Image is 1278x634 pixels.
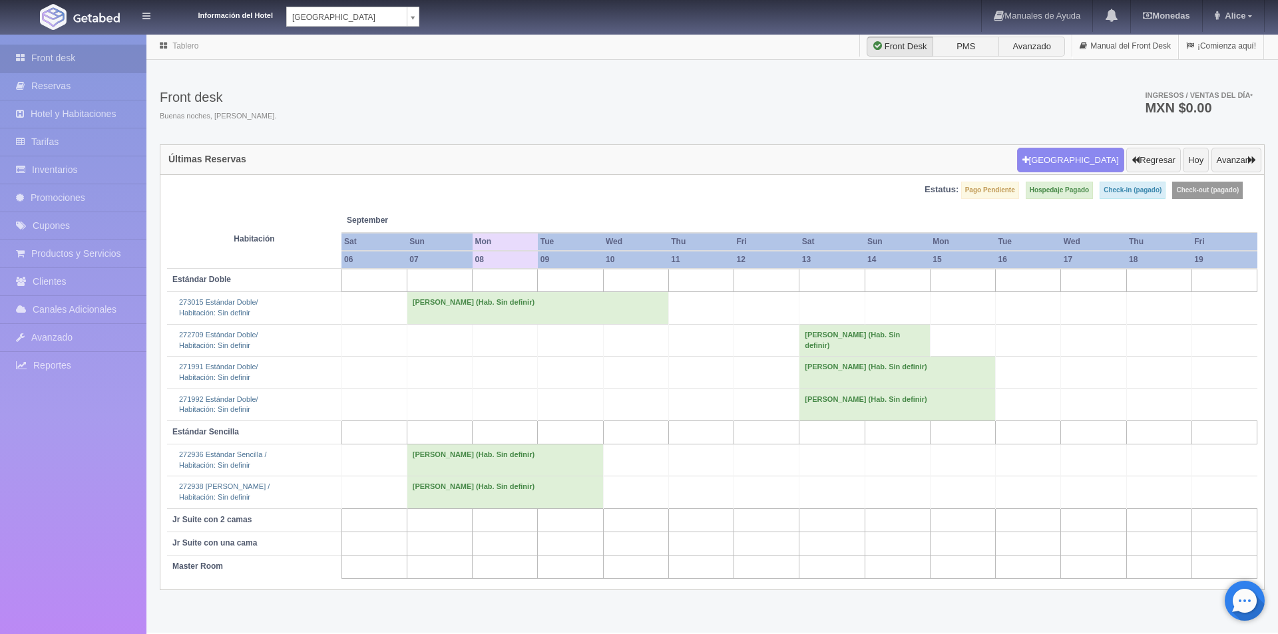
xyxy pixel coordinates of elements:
[799,324,931,356] td: [PERSON_NAME] (Hab. Sin definir)
[73,13,120,23] img: Getabed
[734,233,799,251] th: Fri
[341,233,407,251] th: Sat
[1061,233,1126,251] th: Wed
[603,233,668,251] th: Wed
[538,251,603,269] th: 09
[930,233,995,251] th: Mon
[179,298,258,317] a: 273015 Estándar Doble/Habitación: Sin definir
[996,233,1061,251] th: Tue
[734,251,799,269] th: 12
[799,357,996,389] td: [PERSON_NAME] (Hab. Sin definir)
[286,7,419,27] a: [GEOGRAPHIC_DATA]
[407,251,472,269] th: 07
[603,251,668,269] th: 10
[933,37,999,57] label: PMS
[407,444,603,476] td: [PERSON_NAME] (Hab. Sin definir)
[961,182,1019,199] label: Pago Pendiente
[925,184,958,196] label: Estatus:
[179,482,270,501] a: 272938 [PERSON_NAME] /Habitación: Sin definir
[160,111,276,122] span: Buenas noches, [PERSON_NAME].
[172,427,239,436] b: Estándar Sencilla
[1172,182,1243,199] label: Check-out (pagado)
[1183,148,1209,173] button: Hoy
[996,251,1061,269] th: 16
[341,251,407,269] th: 06
[172,41,198,51] a: Tablero
[179,363,258,381] a: 271991 Estándar Doble/Habitación: Sin definir
[1126,233,1191,251] th: Thu
[867,37,933,57] label: Front Desk
[1191,233,1257,251] th: Fri
[998,37,1065,57] label: Avanzado
[160,90,276,104] h3: Front desk
[799,233,865,251] th: Sat
[1179,33,1263,59] a: ¡Comienza aquí!
[168,154,246,164] h4: Últimas Reservas
[172,515,252,524] b: Jr Suite con 2 camas
[179,450,266,469] a: 272936 Estándar Sencilla /Habitación: Sin definir
[40,4,67,30] img: Getabed
[166,7,273,21] dt: Información del Hotel
[407,476,603,508] td: [PERSON_NAME] (Hab. Sin definir)
[1126,251,1191,269] th: 18
[292,7,401,27] span: [GEOGRAPHIC_DATA]
[1145,91,1253,99] span: Ingresos / Ventas del día
[1017,148,1124,173] button: [GEOGRAPHIC_DATA]
[179,395,258,414] a: 271992 Estándar Doble/Habitación: Sin definir
[865,233,930,251] th: Sun
[1061,251,1126,269] th: 17
[1191,251,1257,269] th: 19
[172,275,231,284] b: Estándar Doble
[668,251,734,269] th: 11
[668,233,734,251] th: Thu
[865,251,930,269] th: 14
[799,251,865,269] th: 13
[1143,11,1189,21] b: Monedas
[1211,148,1261,173] button: Avanzar
[473,233,538,251] th: Mon
[179,331,258,349] a: 272709 Estándar Doble/Habitación: Sin definir
[347,215,467,226] span: September
[1145,101,1253,114] h3: MXN $0.00
[172,538,257,548] b: Jr Suite con una cama
[1100,182,1166,199] label: Check-in (pagado)
[172,561,223,571] b: Master Room
[538,233,603,251] th: Tue
[1072,33,1178,59] a: Manual del Front Desk
[407,233,472,251] th: Sun
[930,251,995,269] th: 15
[799,389,996,420] td: [PERSON_NAME] (Hab. Sin definir)
[1221,11,1245,21] span: Alice
[1026,182,1093,199] label: Hospedaje Pagado
[234,234,274,243] strong: Habitación
[1126,148,1180,173] button: Regresar
[407,292,668,324] td: [PERSON_NAME] (Hab. Sin definir)
[473,251,538,269] th: 08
